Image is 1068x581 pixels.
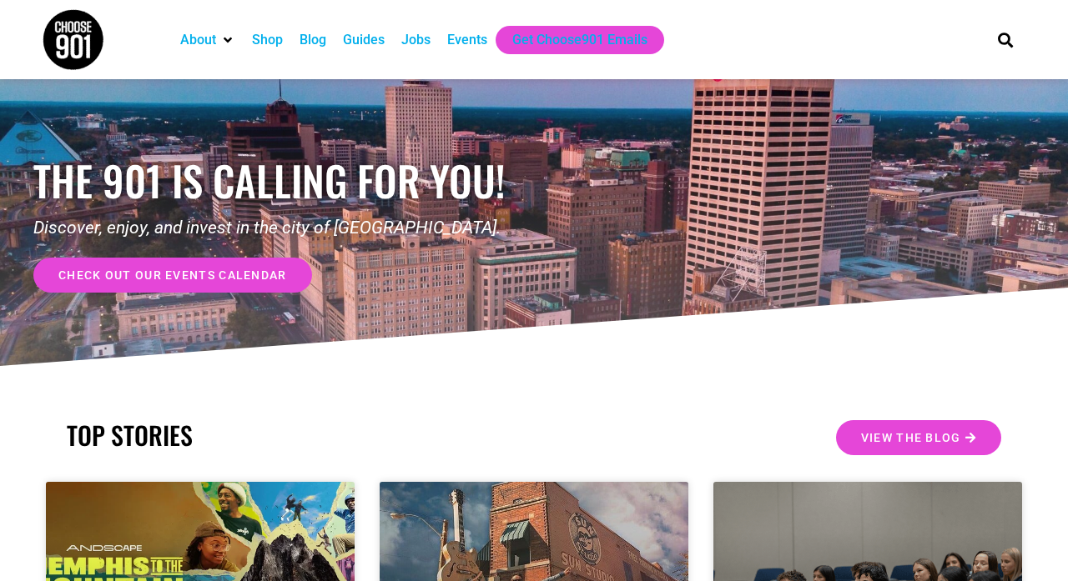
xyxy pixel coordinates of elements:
[512,30,647,50] a: Get Choose901 Emails
[300,30,326,50] a: Blog
[33,258,312,293] a: check out our events calendar
[401,30,431,50] a: Jobs
[33,215,534,242] p: Discover, enjoy, and invest in the city of [GEOGRAPHIC_DATA].
[172,26,970,54] nav: Main nav
[343,30,385,50] a: Guides
[180,30,216,50] a: About
[861,432,961,443] span: View the Blog
[252,30,283,50] a: Shop
[992,26,1020,53] div: Search
[836,420,1001,455] a: View the Blog
[172,26,244,54] div: About
[33,156,534,205] h1: the 901 is calling for you!
[58,269,287,281] span: check out our events calendar
[447,30,487,50] a: Events
[67,420,526,450] h2: TOP STORIES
